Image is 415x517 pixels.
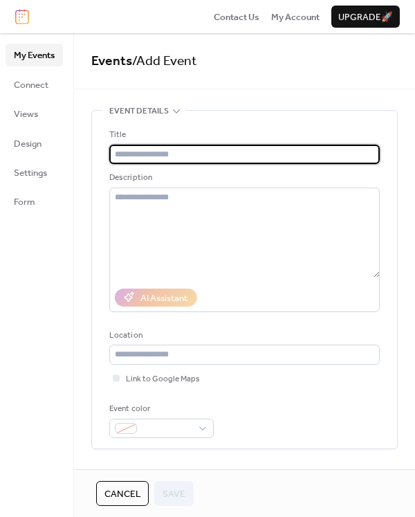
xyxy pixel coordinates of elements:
[14,78,48,92] span: Connect
[6,44,63,66] a: My Events
[14,195,35,209] span: Form
[109,402,211,416] div: Event color
[109,128,377,142] div: Title
[6,132,63,154] a: Design
[271,10,320,24] a: My Account
[331,6,400,28] button: Upgrade🚀
[91,48,132,74] a: Events
[14,48,55,62] span: My Events
[6,102,63,125] a: Views
[132,48,197,74] span: / Add Event
[6,161,63,183] a: Settings
[6,190,63,212] a: Form
[15,9,29,24] img: logo
[109,105,169,118] span: Event details
[214,10,259,24] a: Contact Us
[104,487,140,501] span: Cancel
[6,73,63,96] a: Connect
[109,171,377,185] div: Description
[14,107,38,121] span: Views
[14,137,41,151] span: Design
[96,481,149,506] button: Cancel
[126,372,200,386] span: Link to Google Maps
[338,10,393,24] span: Upgrade 🚀
[109,329,377,343] div: Location
[109,466,168,480] span: Date and time
[14,166,47,180] span: Settings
